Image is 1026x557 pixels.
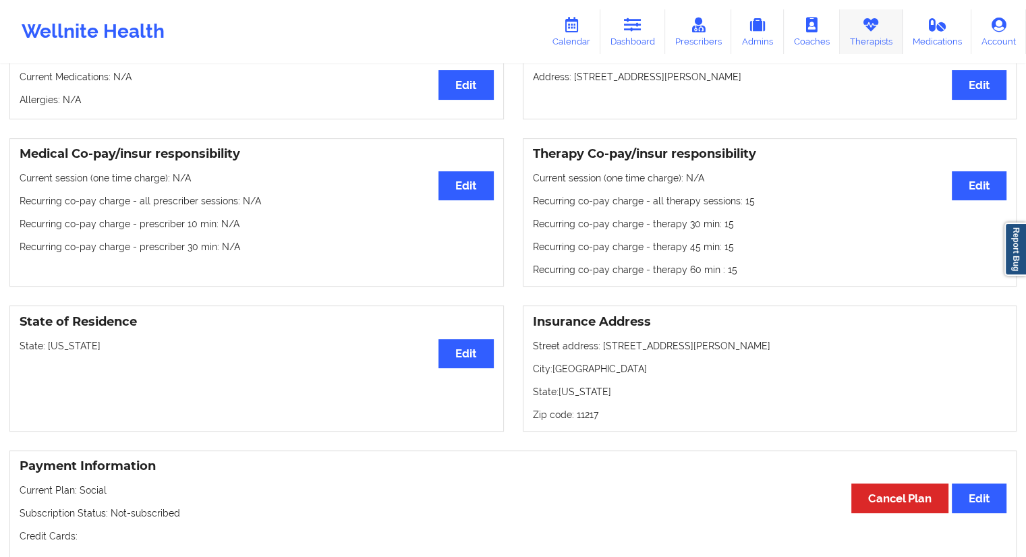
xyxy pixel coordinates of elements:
a: Dashboard [600,9,665,54]
p: Street address: [STREET_ADDRESS][PERSON_NAME] [533,339,1007,353]
h3: State of Residence [20,314,494,330]
a: Medications [903,9,972,54]
button: Edit [952,70,1006,99]
p: Credit Cards: [20,529,1006,543]
p: City: [GEOGRAPHIC_DATA] [533,362,1007,376]
button: Edit [438,339,493,368]
p: Current Plan: Social [20,483,1006,497]
p: Recurring co-pay charge - prescriber 30 min : N/A [20,240,494,254]
p: Recurring co-pay charge - prescriber 10 min : N/A [20,217,494,231]
p: State: [US_STATE] [20,339,494,353]
p: Recurring co-pay charge - therapy 45 min : 15 [533,240,1007,254]
a: Calendar [542,9,600,54]
p: Current session (one time charge): N/A [533,171,1007,185]
p: Current session (one time charge): N/A [20,171,494,185]
button: Edit [952,171,1006,200]
a: Account [971,9,1026,54]
p: Subscription Status: Not-subscribed [20,506,1006,520]
button: Cancel Plan [851,483,948,512]
p: Allergies: N/A [20,93,494,107]
button: Edit [438,171,493,200]
a: Admins [731,9,784,54]
a: Report Bug [1004,223,1026,276]
h3: Therapy Co-pay/insur responsibility [533,146,1007,162]
p: Recurring co-pay charge - therapy 30 min : 15 [533,217,1007,231]
p: Recurring co-pay charge - all therapy sessions : 15 [533,194,1007,208]
button: Edit [438,70,493,99]
p: Zip code: 11217 [533,408,1007,421]
p: Current Medications: N/A [20,70,494,84]
h3: Insurance Address [533,314,1007,330]
a: Prescribers [665,9,732,54]
p: State: [US_STATE] [533,385,1007,399]
p: Recurring co-pay charge - all prescriber sessions : N/A [20,194,494,208]
h3: Payment Information [20,459,1006,474]
h3: Medical Co-pay/insur responsibility [20,146,494,162]
p: Recurring co-pay charge - therapy 60 min : 15 [533,263,1007,276]
a: Therapists [840,9,903,54]
button: Edit [952,483,1006,512]
a: Coaches [784,9,840,54]
p: Address: [STREET_ADDRESS][PERSON_NAME] [533,70,1007,84]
